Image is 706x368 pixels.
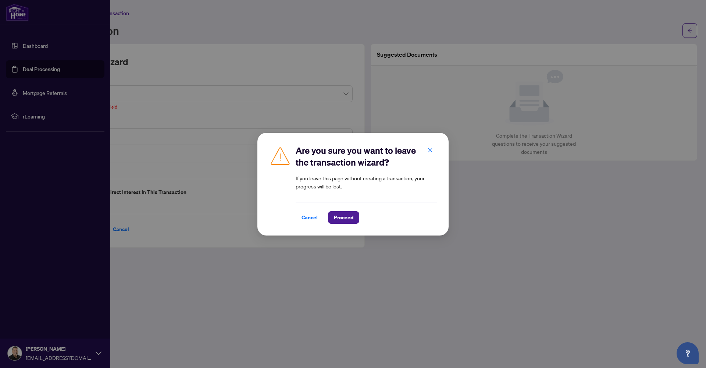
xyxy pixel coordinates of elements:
[302,212,318,223] span: Cancel
[296,145,437,168] h2: Are you sure you want to leave the transaction wizard?
[296,211,324,224] button: Cancel
[428,147,433,152] span: close
[328,211,359,224] button: Proceed
[677,342,699,364] button: Open asap
[334,212,353,223] span: Proceed
[296,174,437,190] article: If you leave this page without creating a transaction, your progress will be lost.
